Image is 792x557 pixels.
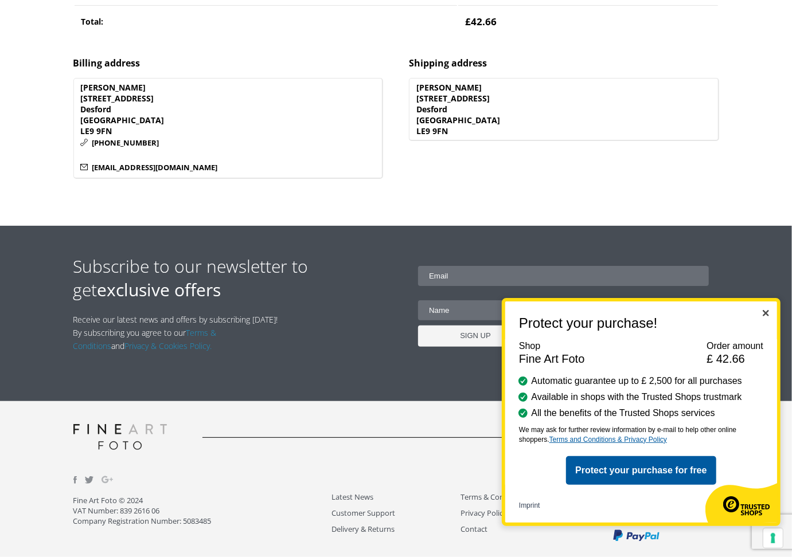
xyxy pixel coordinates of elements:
[73,424,167,450] img: logo-grey.svg
[73,495,331,526] p: Fine Art Foto © 2024 VAT Number: 839 2616 06 Company Registration Number: 5083485
[763,528,783,548] button: Your consent preferences for tracking technologies
[532,392,764,408] li: Available in shops with the Trusted Shops trustmark
[73,57,383,69] h2: Billing address
[331,491,461,504] a: Latest News
[465,15,497,28] span: 42.66
[532,376,742,386] span: Automatic guarantee up to £ 2,500 for all purchases
[102,474,113,485] img: Google_Plus.svg
[723,496,770,516] img: Trusted Shops logo
[73,476,77,484] img: facebook.svg
[519,426,736,444] span: We may ask for further review information by e-mail to help other online shoppers.
[517,375,529,387] img: Benefit
[418,300,709,320] input: Name
[331,523,461,536] a: Delivery & Returns
[81,136,375,150] p: [PHONE_NUMBER]
[81,161,375,174] p: [EMAIL_ADDRESS][DOMAIN_NAME]
[707,353,763,364] div: £ 42.66
[532,408,764,418] li: All the benefits of the Trusted Shops services
[409,57,719,69] h2: Shipping address
[409,78,719,141] address: [PERSON_NAME] [STREET_ADDRESS] Desford [GEOGRAPHIC_DATA] LE9 9FN
[505,315,768,331] h1: Protect your purchase!
[763,309,769,319] button: Close
[517,407,529,419] img: Benefit
[331,507,461,520] a: Customer Support
[73,254,396,301] h2: Subscribe to our newsletter to get
[519,339,585,353] div: Shop
[85,476,94,484] img: twitter.svg
[519,501,540,509] a: Imprint
[549,436,667,444] a: Terms and Conditions & Privacy Policy
[73,313,284,352] p: Receive our latest news and offers by subscribing [DATE]! By subscribing you agree to our and
[418,266,709,286] input: Email
[73,78,383,179] address: [PERSON_NAME] [STREET_ADDRESS] Desford [GEOGRAPHIC_DATA] LE9 9FN
[707,339,763,353] div: Order amount
[566,456,716,485] button: Protect your purchase for free
[75,5,458,38] th: Total:
[461,507,590,520] a: Privacy Policy
[461,491,590,504] a: Terms & Conditions
[519,353,585,364] div: Fine Art Foto
[97,278,221,301] strong: exclusive offers
[517,391,529,403] img: Benefit
[418,325,533,347] input: SIGN UP
[461,523,590,536] a: Contact
[125,340,212,351] a: Privacy & Cookies Policy.
[465,15,471,28] span: £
